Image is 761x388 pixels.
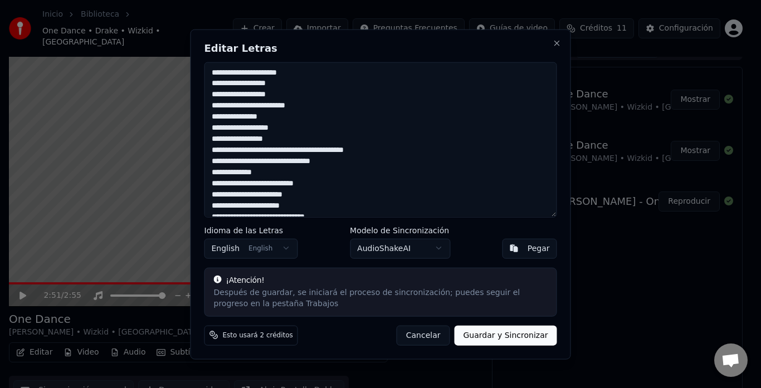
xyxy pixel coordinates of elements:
[204,226,298,234] label: Idioma de las Letras
[223,331,293,340] span: Esto usará 2 créditos
[214,287,548,309] div: Después de guardar, se iniciará el proceso de sincronización; puedes seguir el progreso en la pes...
[528,243,550,254] div: Pegar
[503,238,557,258] button: Pegar
[454,325,557,345] button: Guardar y Sincronizar
[350,226,450,234] label: Modelo de Sincronización
[204,43,557,53] h2: Editar Letras
[214,274,548,286] div: ¡Atención!
[397,325,450,345] button: Cancelar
